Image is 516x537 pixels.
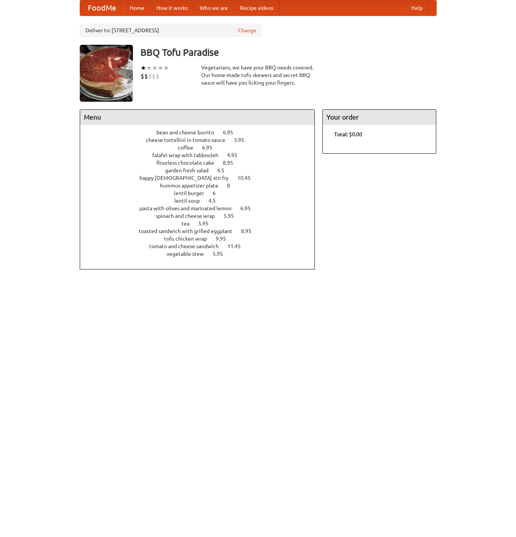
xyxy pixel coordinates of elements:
[216,236,234,242] span: 9.95
[139,228,265,234] a: toasted sandwich with grilled eggplant 8.95
[223,129,241,135] span: 6.95
[178,145,201,151] span: coffee
[217,167,232,173] span: 6.5
[150,0,194,16] a: How it works
[148,72,152,80] li: $
[202,145,220,151] span: 6.95
[224,213,241,219] span: 5.95
[223,160,241,166] span: 8.95
[174,198,230,204] a: lentil soup 4.5
[240,205,258,211] span: 6.95
[174,190,230,196] a: lentil burger 6
[156,213,222,219] span: spinach and cheese wrap
[213,251,230,257] span: 5.95
[164,236,215,242] span: tofu chicken wrap
[160,183,226,189] span: hummus appetizer plate
[167,251,211,257] span: vegetable stew
[181,220,222,227] a: tea 5.95
[152,152,251,158] a: falafel wrap with tabbouleh 4.95
[174,198,207,204] span: lentil soup
[149,243,226,249] span: tomato and cheese sandwich
[178,145,226,151] a: coffee 6.95
[146,137,258,143] a: cheese tortellini in tomato sauce 3.95
[227,152,245,158] span: 4.95
[149,243,255,249] a: tomato and cheese sandwich 11.45
[241,228,259,234] span: 8.95
[234,137,252,143] span: 3.95
[227,183,238,189] span: 8
[156,129,247,135] a: bean and cheese burrito 6.95
[139,175,236,181] span: happy [DEMOGRAPHIC_DATA] stir fry
[156,72,159,80] li: $
[208,198,223,204] span: 4.5
[139,175,265,181] a: happy [DEMOGRAPHIC_DATA] stir fry 10.45
[405,0,429,16] a: Help
[198,220,216,227] span: 5.95
[323,110,436,125] h4: Your order
[156,160,247,166] a: flourless chocolate cake 8.95
[165,167,238,173] a: garden fresh salad 6.5
[213,190,223,196] span: 6
[80,24,262,37] div: Deliver to: [STREET_ADDRESS]
[163,64,169,72] li: ★
[152,72,156,80] li: $
[237,175,258,181] span: 10.45
[146,137,233,143] span: cheese tortellini in tomato sauce
[80,45,133,102] img: angular.jpg
[152,64,158,72] li: ★
[139,228,240,234] span: toasted sandwich with grilled eggplant
[194,0,234,16] a: Who we are
[156,129,222,135] span: bean and cheese burrito
[140,72,144,80] li: $
[152,152,226,158] span: falafel wrap with tabbouleh
[160,183,244,189] a: hummus appetizer plate 8
[140,64,146,72] li: ★
[140,45,437,60] h3: BBQ Tofu Paradise
[164,236,240,242] a: tofu chicken wrap 9.95
[334,131,362,137] b: Total: $0.00
[167,251,237,257] a: vegetable stew 5.95
[80,0,124,16] a: FoodMe
[139,205,265,211] a: pasta with olives and marinated lemon 6.95
[234,0,279,16] a: Recipe videos
[227,243,248,249] span: 11.45
[124,0,150,16] a: Home
[201,64,315,87] div: Vegetarians, we have your BBQ needs covered. Our home-made tofu skewers and secret BBQ sauce will...
[158,64,163,72] li: ★
[181,220,197,227] span: tea
[80,110,315,125] h4: Menu
[174,190,211,196] span: lentil burger
[165,167,216,173] span: garden fresh salad
[156,160,222,166] span: flourless chocolate cake
[139,205,239,211] span: pasta with olives and marinated lemon
[156,213,248,219] a: spinach and cheese wrap 5.95
[146,64,152,72] li: ★
[144,72,148,80] li: $
[238,27,256,34] a: Change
